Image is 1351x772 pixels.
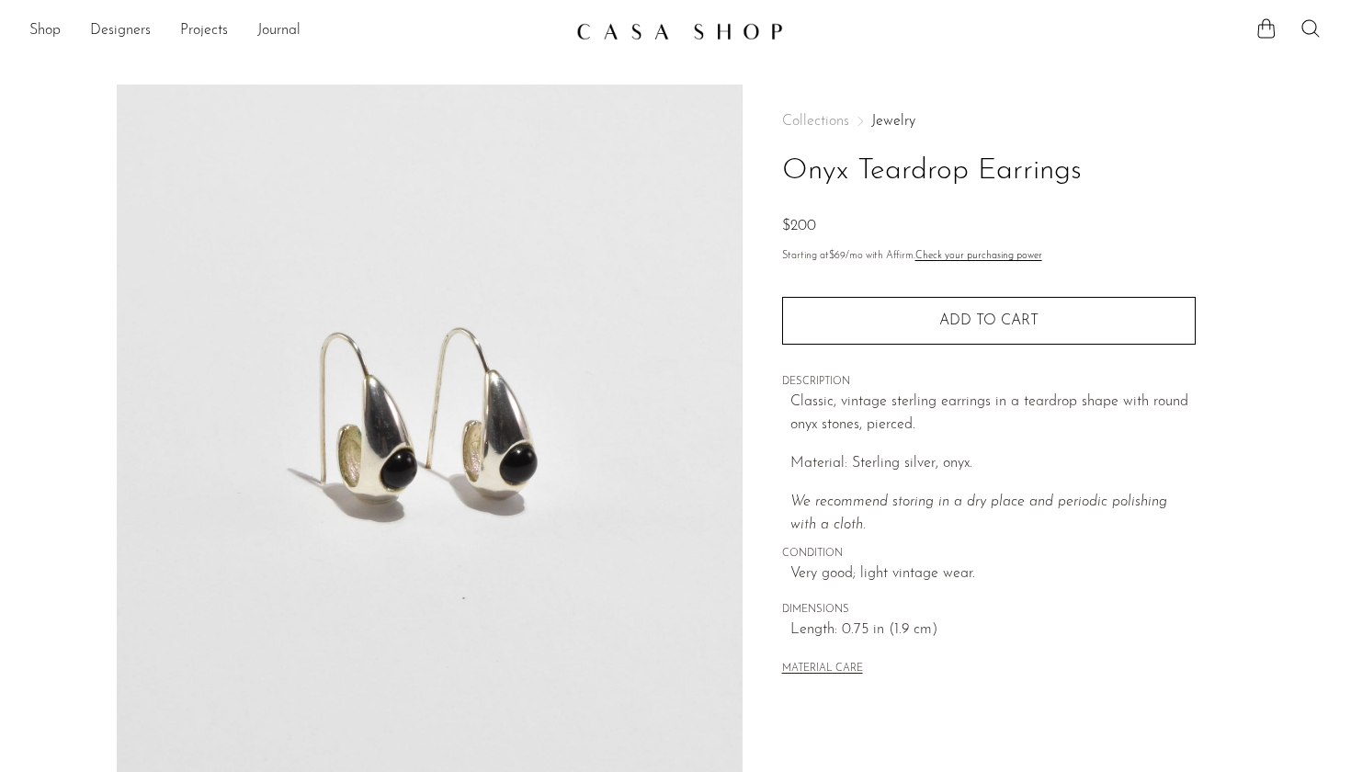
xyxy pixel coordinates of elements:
[782,374,1196,391] span: DESCRIPTION
[782,148,1196,195] h1: Onyx Teardrop Earrings
[829,251,846,261] span: $69
[939,313,1039,328] span: Add to cart
[29,16,562,47] ul: NEW HEADER MENU
[782,114,1196,129] nav: Breadcrumbs
[782,248,1196,265] p: Starting at /mo with Affirm.
[782,663,863,676] button: MATERIAL CARE
[782,297,1196,345] button: Add to cart
[180,19,228,43] a: Projects
[29,16,562,47] nav: Desktop navigation
[871,114,915,129] a: Jewelry
[257,19,301,43] a: Journal
[915,251,1042,261] a: Check your purchasing power - Learn more about Affirm Financing (opens in modal)
[29,19,61,43] a: Shop
[790,562,1196,586] span: Very good; light vintage wear.
[790,494,1167,533] i: We recommend storing in a dry place and periodic polishing with a cloth.
[790,619,1196,642] span: Length: 0.75 in (1.9 cm)
[782,602,1196,619] span: DIMENSIONS
[782,219,816,233] span: $200
[790,391,1196,437] p: Classic, vintage sterling earrings in a teardrop shape with round onyx stones, pierced.
[90,19,151,43] a: Designers
[782,546,1196,562] span: CONDITION
[790,452,1196,476] p: Material: Sterling silver, onyx.
[782,114,849,129] span: Collections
